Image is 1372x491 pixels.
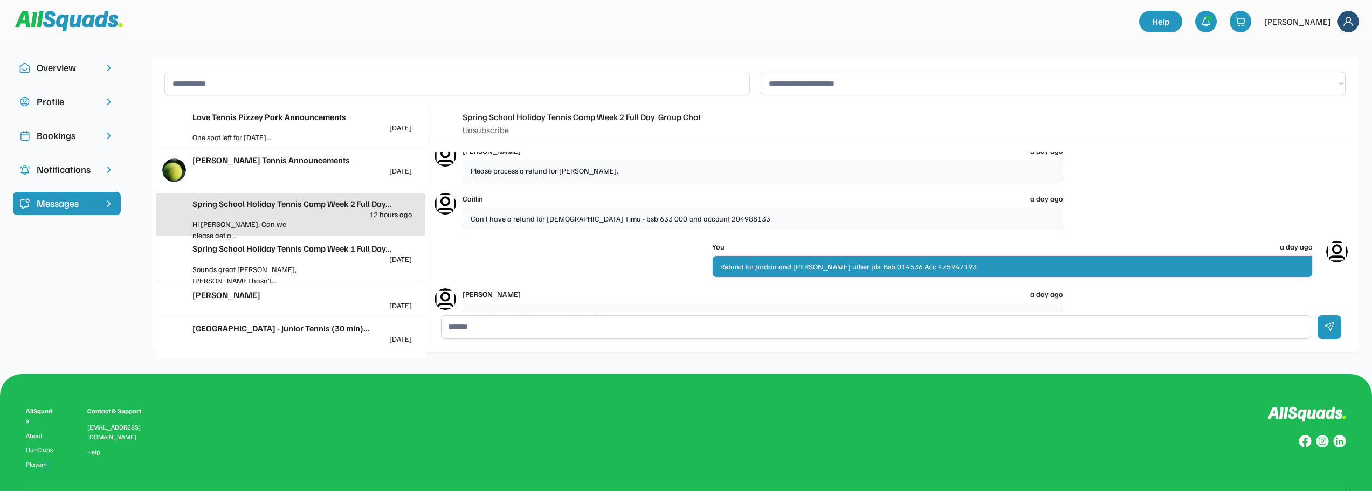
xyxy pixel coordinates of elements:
img: chevron-right.svg [104,96,114,107]
div: Contact & Support [87,406,154,416]
div: [EMAIL_ADDRESS][DOMAIN_NAME] [87,423,154,442]
div: Refund for Jordan and [PERSON_NAME] uther pls. Bsb 014536 Acc 475947193 [712,255,1313,278]
div: Profile [37,94,97,109]
div: Please process a refund for [PERSON_NAME]. [463,160,1063,182]
div: Notifications [37,162,97,177]
div: [GEOGRAPHIC_DATA] - Junior Tennis (30 min)... [192,322,412,335]
img: Screen%20Shot%202025-01-24%20at%203.04.55%20pm.png [162,287,186,311]
img: Icon%20%2821%29.svg [19,198,30,209]
img: LTPP_Logo_REV.jpeg [162,115,186,139]
img: Icon%20copy%2010.svg [19,63,30,73]
img: Icon%20copy%204.svg [19,164,30,175]
img: yH5BAEAAAAALAAAAAABAAEAAAIBRAA7 [162,247,186,271]
img: yH5BAEAAAAALAAAAAABAAEAAAIBRAA7 [162,202,186,226]
img: Icon%20%282%29.svg [1326,241,1348,262]
div: Can I have a refund for [DEMOGRAPHIC_DATA] Timu - bsb 633 000 and account 204988133 [463,208,1063,230]
div: Spring School Holiday Tennis Camp Week 2 Full Day... [192,197,412,210]
img: Squad%20Logo.svg [15,11,123,31]
img: Icon%20%282%29.svg [435,288,456,310]
div: [PERSON_NAME] [463,288,521,300]
a: About [26,432,55,440]
div: refund for [PERSON_NAME] and [PERSON_NAME] [PERSON_NAME] BSB 064 144 Acc 1005 8598 [463,303,1063,336]
img: chevron-right.svg [104,164,114,175]
div: Sounds great [PERSON_NAME], [PERSON_NAME] hasn’t... [192,264,302,286]
div: [DATE] [389,255,412,263]
div: You [712,241,725,252]
img: chevron-right.svg [104,130,114,141]
img: chevron-right%20copy%203.svg [104,198,114,209]
img: Screen%20Shot%202025-01-24%20at%203.14.40%20pm.png [162,158,186,182]
div: a day ago [1030,288,1063,300]
div: a day ago [1030,193,1063,204]
div: Spring School Holiday Tennis Camp Week 2 Full Day Group Chat [463,110,701,123]
img: bell-03%20%281%29.svg [1201,16,1211,27]
div: [DATE] [389,123,412,132]
img: Group%20copy%207.svg [1316,435,1329,448]
div: Unsubscribe [463,123,509,136]
div: Spring School Holiday Tennis Camp Week 1 Full Day... [192,242,412,255]
a: Help [87,448,100,456]
div: [PERSON_NAME] Tennis Announcements [192,154,412,167]
div: One spot left for [DATE]... [192,132,302,143]
div: [PERSON_NAME] [192,288,412,301]
img: user-circle.svg [19,96,30,107]
img: shopping-cart-01%20%281%29.svg [1235,16,1246,27]
div: Caitlin [463,193,483,204]
div: AllSquads [26,406,55,426]
img: Frame%2018.svg [1337,11,1359,32]
div: [DATE] [389,167,412,175]
div: [PERSON_NAME] [1264,15,1331,28]
div: Overview [37,60,97,75]
img: Icon%20%282%29.svg [435,193,456,215]
img: Logo%20inverted.svg [1267,406,1346,422]
img: Group%20copy%206.svg [1333,435,1346,448]
img: yH5BAEAAAAALAAAAAABAAEAAAIBRAA7 [435,113,456,134]
div: Bookings [37,128,97,143]
div: a day ago [1280,241,1313,252]
a: Help [1139,11,1182,32]
div: [DATE] [389,335,412,343]
img: Group%20copy%208.svg [1299,435,1312,448]
img: Icon%20%282%29.svg [435,145,456,167]
div: Hi [PERSON_NAME]. Can we please get a... [192,218,302,241]
div: Messages [37,196,97,211]
img: yH5BAEAAAAALAAAAAABAAEAAAIBRAA7 [162,326,186,350]
img: chevron-right.svg [104,63,114,73]
img: Icon%20copy%202.svg [19,130,30,141]
div: 12 hours ago [369,210,412,218]
div: [DATE] [389,301,412,309]
div: Love Tennis Pizzey Park Announcements [192,110,412,123]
